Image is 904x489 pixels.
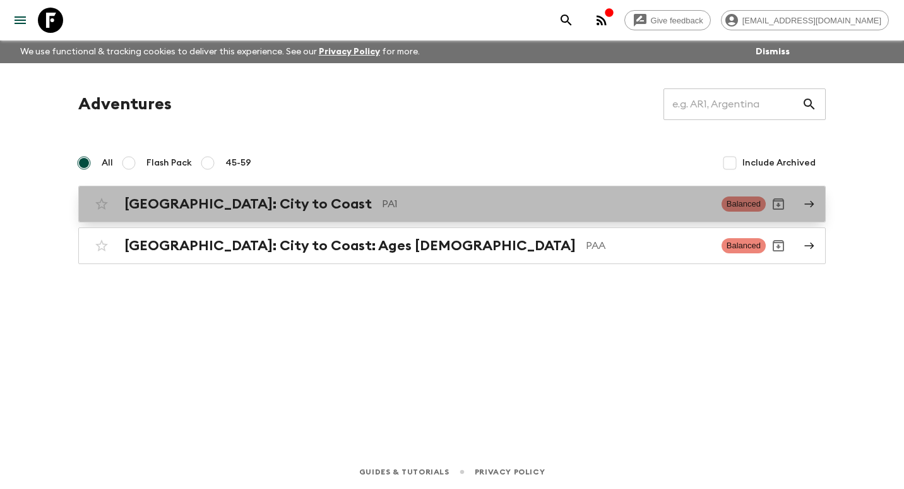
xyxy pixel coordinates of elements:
button: menu [8,8,33,33]
a: [GEOGRAPHIC_DATA]: City to CoastPA1BalancedArchive [78,186,826,222]
span: Balanced [722,196,766,212]
span: [EMAIL_ADDRESS][DOMAIN_NAME] [735,16,888,25]
button: Archive [766,233,791,258]
h2: [GEOGRAPHIC_DATA]: City to Coast [124,196,372,212]
h2: [GEOGRAPHIC_DATA]: City to Coast: Ages [DEMOGRAPHIC_DATA] [124,238,576,254]
h1: Adventures [78,92,172,117]
button: search adventures [554,8,579,33]
a: [GEOGRAPHIC_DATA]: City to Coast: Ages [DEMOGRAPHIC_DATA]PAABalancedArchive [78,227,826,264]
button: Dismiss [752,43,793,61]
span: Give feedback [644,16,710,25]
input: e.g. AR1, Argentina [663,87,802,122]
span: Include Archived [742,157,816,169]
div: [EMAIL_ADDRESS][DOMAIN_NAME] [721,10,889,30]
a: Guides & Tutorials [359,465,449,479]
span: Balanced [722,238,766,253]
p: We use functional & tracking cookies to deliver this experience. See our for more. [15,40,425,63]
span: 45-59 [225,157,251,169]
a: Privacy Policy [475,465,545,479]
a: Privacy Policy [319,47,380,56]
p: PAA [586,238,711,253]
button: Archive [766,191,791,217]
p: PA1 [382,196,711,212]
span: All [102,157,113,169]
span: Flash Pack [146,157,192,169]
a: Give feedback [624,10,711,30]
